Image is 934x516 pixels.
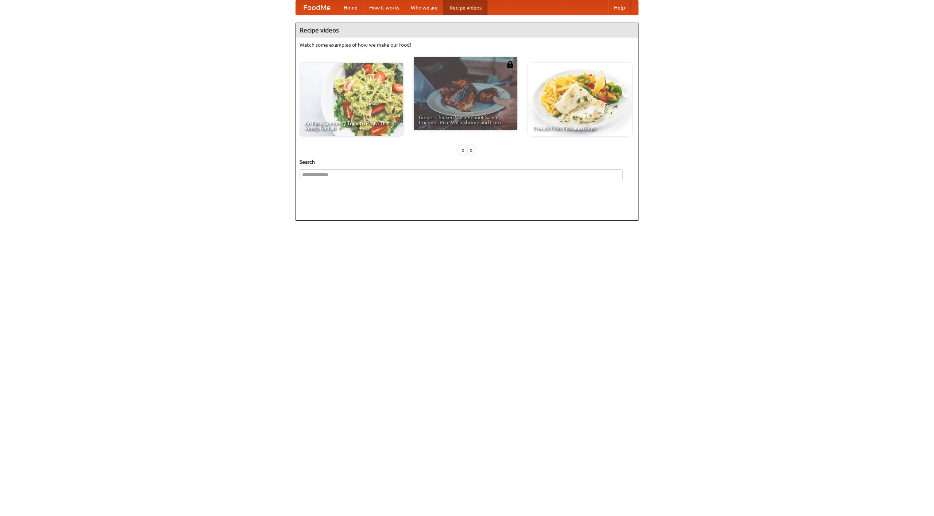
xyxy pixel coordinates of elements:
[468,146,475,155] div: »
[300,63,403,136] a: An Easy, Summery Tomato Pasta That's Ready for Fall
[528,63,632,136] a: French Fries Fish and Chips
[506,61,514,68] img: 483408.png
[300,41,634,49] p: Watch some examples of how we make our food!
[444,0,487,15] a: Recipe videos
[300,158,634,166] h5: Search
[305,121,398,131] span: An Easy, Summery Tomato Pasta That's Ready for Fall
[459,146,466,155] div: «
[533,126,627,131] span: French Fries Fish and Chips
[338,0,363,15] a: Home
[405,0,444,15] a: Who we are
[296,23,638,38] h4: Recipe videos
[363,0,405,15] a: How it works
[608,0,631,15] a: Help
[296,0,338,15] a: FoodMe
